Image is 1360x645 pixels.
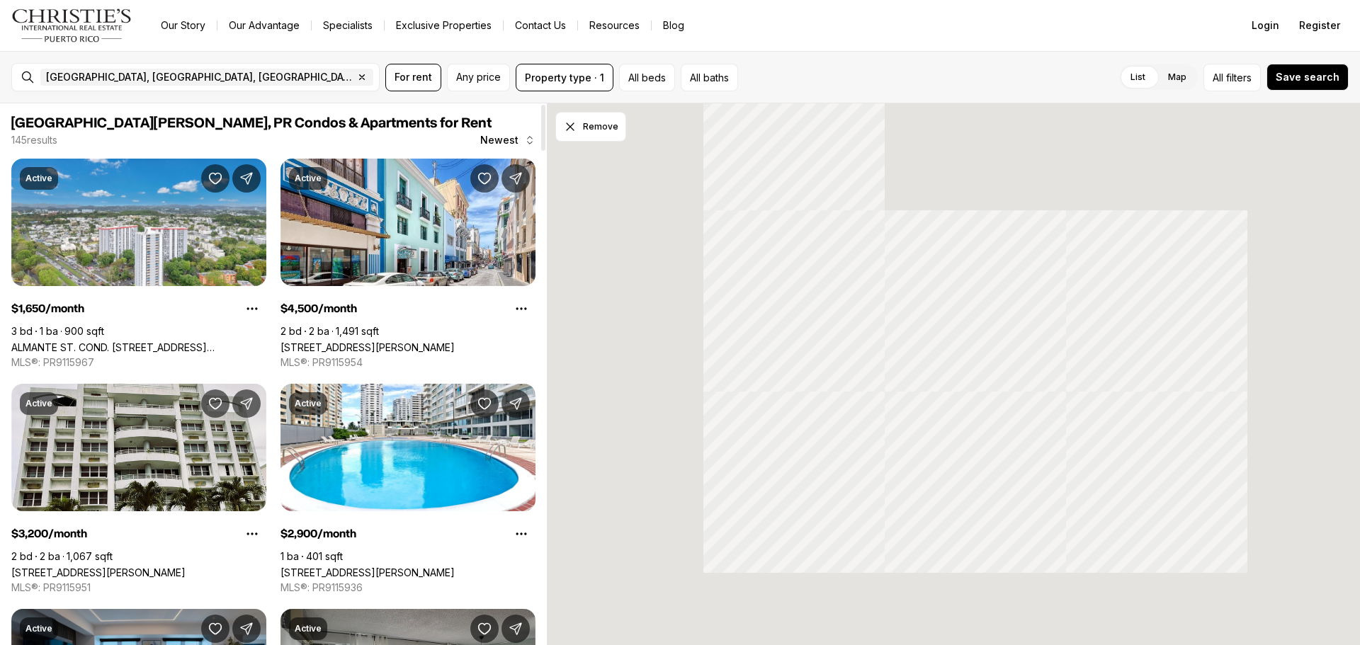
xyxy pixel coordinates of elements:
button: Share Property [232,389,261,418]
span: All [1213,70,1223,85]
span: [GEOGRAPHIC_DATA][PERSON_NAME], PR Condos & Apartments for Rent [11,116,492,130]
a: Our Story [149,16,217,35]
p: Active [25,173,52,184]
button: Newest [472,126,544,154]
span: Save search [1276,72,1339,83]
a: 1477 ASHFORD #9A, SAN JUAN PR, 00907 [280,566,455,578]
button: Save search [1266,64,1349,91]
button: Login [1243,11,1288,40]
a: ALMANTE ST. COND. GUARIONEZ #APT. 3015, SAN JUAN PR, 00926 [11,341,266,353]
span: Register [1299,20,1340,31]
button: For rent [385,64,441,91]
a: Blog [652,16,696,35]
span: Newest [480,135,518,146]
span: For rent [395,72,432,83]
button: Share Property [501,389,530,418]
button: Contact Us [504,16,577,35]
button: Save Property: 2 MADRID [470,615,499,643]
a: Resources [578,16,651,35]
span: [GEOGRAPHIC_DATA], [GEOGRAPHIC_DATA], [GEOGRAPHIC_DATA] [46,72,353,83]
button: Share Property [232,164,261,193]
p: Active [25,623,52,634]
button: Property options [238,295,266,323]
button: Any price [447,64,510,91]
span: Login [1252,20,1279,31]
a: Exclusive Properties [385,16,503,35]
button: Save Property: 62 DE DIEGO AVENUE #01 [201,389,229,418]
a: 203 CALLE FORTALEZA #6, SAN JUAN PR, 00901 [280,341,455,353]
p: Active [295,173,322,184]
span: Any price [456,72,501,83]
button: All beds [619,64,675,91]
button: Property options [238,520,266,548]
p: Active [295,623,322,634]
button: Share Property [232,615,261,643]
a: 62 DE DIEGO AVENUE #01, SAN JUAN PR, 00911 [11,566,186,578]
img: logo [11,8,132,42]
a: Specialists [312,16,384,35]
button: Save Property: 103 DE DEIGO #2304 [201,615,229,643]
button: All baths [681,64,738,91]
button: Property options [507,295,535,323]
button: Allfilters [1203,64,1261,91]
button: Register [1291,11,1349,40]
button: Save Property: ALMANTE ST. COND. GUARIONEZ #APT. 3015 [201,164,229,193]
button: Save Property: 203 CALLE FORTALEZA #6 [470,164,499,193]
p: Active [295,398,322,409]
a: Our Advantage [217,16,311,35]
p: 145 results [11,135,57,146]
label: List [1119,64,1157,90]
label: Map [1157,64,1198,90]
button: Dismiss drawing [555,112,626,142]
button: Share Property [501,615,530,643]
p: Active [25,398,52,409]
button: Save Property: 1477 ASHFORD #9A [470,389,499,418]
button: Property type · 1 [516,64,613,91]
span: filters [1226,70,1252,85]
button: Property options [507,520,535,548]
button: Share Property [501,164,530,193]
